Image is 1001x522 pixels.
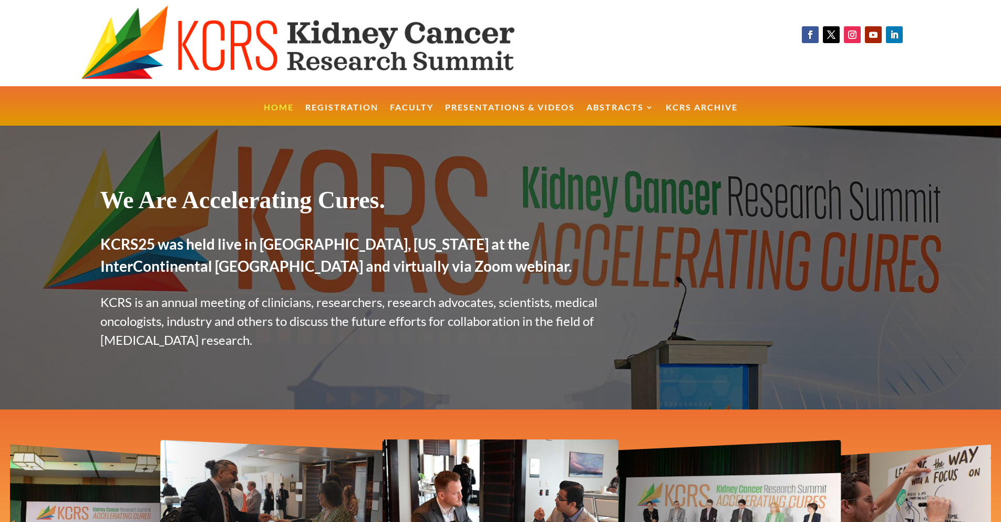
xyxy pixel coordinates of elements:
[445,104,575,126] a: Presentations & Videos
[586,104,654,126] a: Abstracts
[865,26,882,43] a: Follow on Youtube
[802,26,819,43] a: Follow on Facebook
[823,26,840,43] a: Follow on X
[81,5,567,81] img: KCRS generic logo wide
[390,104,434,126] a: Faculty
[305,104,378,126] a: Registration
[100,293,620,350] p: KCRS is an annual meeting of clinicians, researchers, research advocates, scientists, medical onc...
[100,186,620,220] h1: We Are Accelerating Cures.
[844,26,861,43] a: Follow on Instagram
[886,26,903,43] a: Follow on LinkedIn
[100,233,620,282] h2: KCRS25 was held live in [GEOGRAPHIC_DATA], [US_STATE] at the InterContinental [GEOGRAPHIC_DATA] a...
[666,104,738,126] a: KCRS Archive
[264,104,294,126] a: Home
